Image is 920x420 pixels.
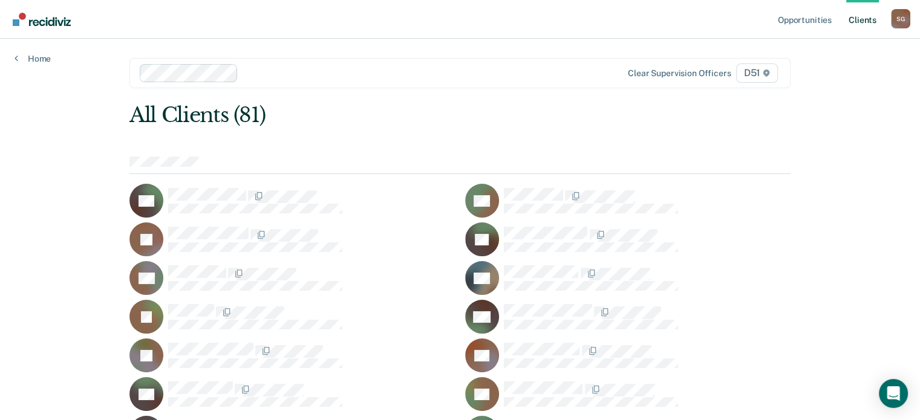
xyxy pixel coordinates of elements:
span: D51 [736,63,778,83]
div: All Clients (81) [129,103,658,128]
button: Profile dropdown button [891,9,910,28]
img: Recidiviz [13,13,71,26]
div: Open Intercom Messenger [879,379,908,408]
a: Home [15,53,51,64]
div: S G [891,9,910,28]
div: Clear supervision officers [628,68,731,79]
